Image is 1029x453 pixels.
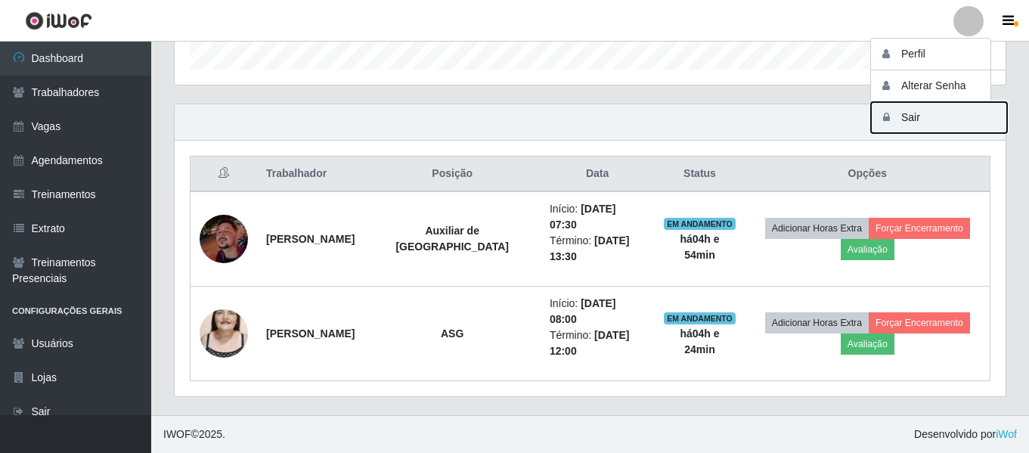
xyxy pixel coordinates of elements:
[163,428,191,440] span: IWOF
[266,233,355,245] strong: [PERSON_NAME]
[871,70,1007,102] button: Alterar Senha
[550,233,646,265] li: Término:
[200,290,248,377] img: 1745854264697.jpeg
[550,203,616,231] time: [DATE] 07:30
[871,39,1007,70] button: Perfil
[996,428,1017,440] a: iWof
[765,218,869,239] button: Adicionar Horas Extra
[257,157,364,192] th: Trabalhador
[914,427,1017,442] span: Desenvolvido por
[550,201,646,233] li: Início:
[654,157,745,192] th: Status
[680,233,719,261] strong: há 04 h e 54 min
[25,11,92,30] img: CoreUI Logo
[550,297,616,325] time: [DATE] 08:00
[200,215,248,263] img: 1726241705865.jpeg
[841,239,894,260] button: Avaliação
[441,327,463,340] strong: ASG
[664,312,736,324] span: EM ANDAMENTO
[550,296,646,327] li: Início:
[266,327,355,340] strong: [PERSON_NAME]
[869,312,970,334] button: Forçar Encerramento
[841,334,894,355] button: Avaliação
[745,157,990,192] th: Opções
[765,312,869,334] button: Adicionar Horas Extra
[680,327,719,355] strong: há 04 h e 24 min
[871,102,1007,133] button: Sair
[364,157,540,192] th: Posição
[163,427,225,442] span: © 2025 .
[869,218,970,239] button: Forçar Encerramento
[664,218,736,230] span: EM ANDAMENTO
[550,327,646,359] li: Término:
[541,157,655,192] th: Data
[395,225,509,253] strong: Auxiliar de [GEOGRAPHIC_DATA]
